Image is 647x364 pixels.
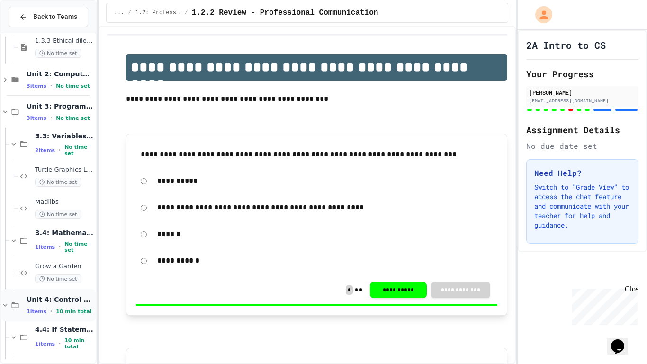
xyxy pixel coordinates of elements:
[185,9,188,17] span: /
[59,146,61,154] span: •
[50,308,52,315] span: •
[35,228,94,237] span: 3.4: Mathematical Operators
[526,123,638,136] h2: Assignment Details
[534,167,630,179] h3: Need Help?
[568,285,638,325] iframe: chat widget
[59,243,61,251] span: •
[35,325,94,334] span: 4.4: If Statements
[35,210,81,219] span: No time set
[526,38,606,52] h1: 2A Intro to CS
[27,295,94,304] span: Unit 4: Control Structures
[35,166,94,174] span: Turtle Graphics Logo/character
[27,83,46,89] span: 3 items
[526,140,638,152] div: No due date set
[529,97,636,104] div: [EMAIL_ADDRESS][DOMAIN_NAME]
[33,12,77,22] span: Back to Teams
[27,115,46,121] span: 3 items
[35,244,55,250] span: 1 items
[27,70,94,78] span: Unit 2: Computational Thinking & Problem-Solving
[525,4,555,26] div: My Account
[35,37,94,45] span: 1.3.3 Ethical dilemma reflections
[526,67,638,81] h2: Your Progress
[64,337,94,350] span: 10 min total
[35,49,81,58] span: No time set
[534,182,630,230] p: Switch to "Grade View" to access the chat feature and communicate with your teacher for help and ...
[35,263,94,271] span: Grow a Garden
[64,144,94,156] span: No time set
[59,340,61,347] span: •
[192,7,378,18] span: 1.2.2 Review - Professional Communication
[135,9,181,17] span: 1.2: Professional Communication
[9,7,88,27] button: Back to Teams
[4,4,65,60] div: Chat with us now!Close
[35,147,55,154] span: 2 items
[56,115,90,121] span: No time set
[607,326,638,355] iframe: chat widget
[128,9,131,17] span: /
[27,309,46,315] span: 1 items
[35,274,81,283] span: No time set
[114,9,125,17] span: ...
[50,114,52,122] span: •
[56,309,91,315] span: 10 min total
[56,83,90,89] span: No time set
[35,178,81,187] span: No time set
[35,132,94,140] span: 3.3: Variables and Data Types
[35,198,94,206] span: Madlibs
[27,102,94,110] span: Unit 3: Programming Fundamentals
[35,341,55,347] span: 1 items
[64,241,94,253] span: No time set
[50,82,52,90] span: •
[529,88,636,97] div: [PERSON_NAME]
